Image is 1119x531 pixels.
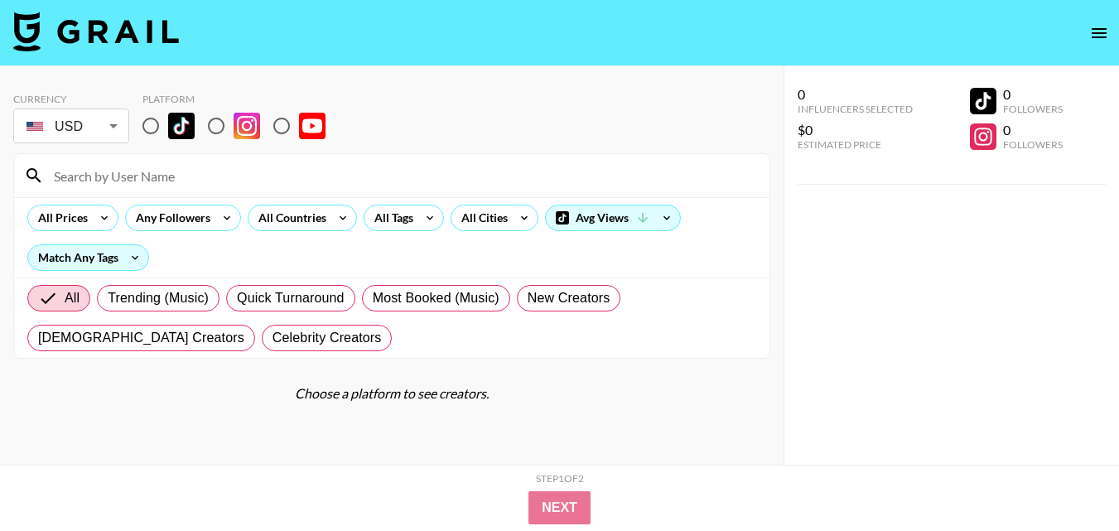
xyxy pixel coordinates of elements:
[536,472,584,485] div: Step 1 of 2
[364,205,417,230] div: All Tags
[299,113,326,139] img: YouTube
[1003,122,1063,138] div: 0
[1083,17,1116,50] button: open drawer
[13,12,179,51] img: Grail Talent
[126,205,214,230] div: Any Followers
[798,138,913,151] div: Estimated Price
[13,93,129,105] div: Currency
[798,103,913,115] div: Influencers Selected
[17,112,126,141] div: USD
[528,288,610,308] span: New Creators
[248,205,330,230] div: All Countries
[108,288,209,308] span: Trending (Music)
[1003,86,1063,103] div: 0
[28,245,148,270] div: Match Any Tags
[273,328,382,348] span: Celebrity Creators
[1003,103,1063,115] div: Followers
[13,385,770,402] div: Choose a platform to see creators.
[237,288,345,308] span: Quick Turnaround
[451,205,511,230] div: All Cities
[38,328,244,348] span: [DEMOGRAPHIC_DATA] Creators
[528,491,591,524] button: Next
[44,162,760,189] input: Search by User Name
[373,288,499,308] span: Most Booked (Music)
[1003,138,1063,151] div: Followers
[798,122,913,138] div: $0
[798,86,913,103] div: 0
[168,113,195,139] img: TikTok
[28,205,91,230] div: All Prices
[234,113,260,139] img: Instagram
[546,205,680,230] div: Avg Views
[65,288,80,308] span: All
[142,93,339,105] div: Platform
